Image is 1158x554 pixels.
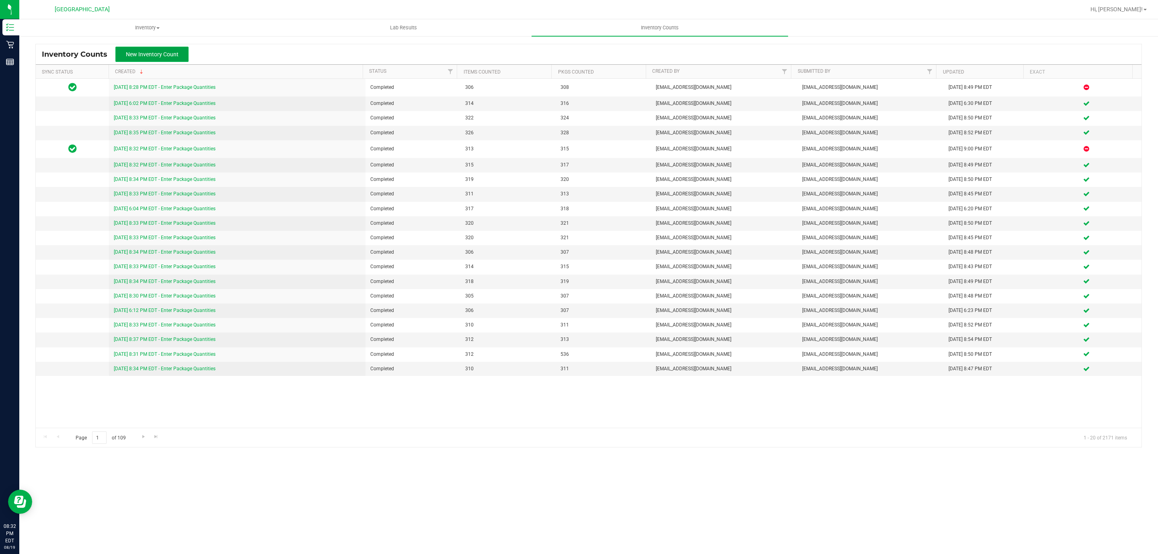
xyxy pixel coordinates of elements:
span: 310 [465,365,551,373]
div: [DATE] 8:45 PM EDT [949,190,1027,198]
input: 1 [92,431,107,444]
span: 318 [561,205,646,213]
span: 1 - 20 of 2171 items [1077,431,1133,443]
div: [DATE] 8:48 PM EDT [949,248,1027,256]
a: Go to the last page [150,431,162,442]
span: 313 [561,336,646,343]
span: 321 [561,234,646,242]
span: [EMAIL_ADDRESS][DOMAIN_NAME] [656,220,793,227]
div: [DATE] 8:54 PM EDT [949,336,1027,343]
span: Completed [370,190,456,198]
a: Inventory Counts [532,19,788,36]
span: [EMAIL_ADDRESS][DOMAIN_NAME] [802,234,939,242]
span: 320 [561,176,646,183]
span: 306 [465,248,551,256]
span: 322 [465,114,551,122]
span: [EMAIL_ADDRESS][DOMAIN_NAME] [802,176,939,183]
a: Updated [943,69,964,75]
span: 316 [561,100,646,107]
span: Completed [370,205,456,213]
a: [DATE] 8:32 PM EDT - Enter Package Quantities [114,162,216,168]
div: [DATE] 6:23 PM EDT [949,307,1027,314]
span: Completed [370,365,456,373]
span: Completed [370,307,456,314]
div: [DATE] 8:50 PM EDT [949,351,1027,358]
span: Completed [370,220,456,227]
span: In Sync [68,82,77,93]
span: 326 [465,129,551,137]
span: 319 [561,278,646,285]
a: Created By [652,68,680,74]
span: [EMAIL_ADDRESS][DOMAIN_NAME] [656,336,793,343]
span: New Inventory Count [126,51,179,57]
span: [EMAIL_ADDRESS][DOMAIN_NAME] [656,129,793,137]
span: [EMAIL_ADDRESS][DOMAIN_NAME] [802,307,939,314]
span: In Sync [68,143,77,154]
div: [DATE] 8:48 PM EDT [949,292,1027,300]
span: 320 [465,234,551,242]
span: 306 [465,307,551,314]
span: 313 [561,190,646,198]
span: Completed [370,351,456,358]
div: [DATE] 8:52 PM EDT [949,129,1027,137]
span: [EMAIL_ADDRESS][DOMAIN_NAME] [656,278,793,285]
span: Completed [370,292,456,300]
span: [EMAIL_ADDRESS][DOMAIN_NAME] [802,145,939,153]
span: 311 [561,321,646,329]
div: [DATE] 8:49 PM EDT [949,84,1027,91]
a: Submitted By [798,68,830,74]
span: 315 [561,263,646,271]
span: Lab Results [379,24,428,31]
a: [DATE] 8:28 PM EDT - Enter Package Quantities [114,84,216,90]
span: 307 [561,248,646,256]
span: [EMAIL_ADDRESS][DOMAIN_NAME] [802,114,939,122]
div: [DATE] 6:20 PM EDT [949,205,1027,213]
span: Completed [370,84,456,91]
a: Sync Status [42,69,73,75]
span: 305 [465,292,551,300]
div: [DATE] 9:00 PM EDT [949,145,1027,153]
span: [EMAIL_ADDRESS][DOMAIN_NAME] [656,234,793,242]
a: [DATE] 8:32 PM EDT - Enter Package Quantities [114,146,216,152]
span: 320 [465,220,551,227]
a: Lab Results [275,19,532,36]
div: [DATE] 8:47 PM EDT [949,365,1027,373]
span: 307 [561,292,646,300]
a: [DATE] 8:33 PM EDT - Enter Package Quantities [114,235,216,240]
span: [EMAIL_ADDRESS][DOMAIN_NAME] [656,190,793,198]
span: [EMAIL_ADDRESS][DOMAIN_NAME] [802,336,939,343]
span: [EMAIL_ADDRESS][DOMAIN_NAME] [802,100,939,107]
span: [EMAIL_ADDRESS][DOMAIN_NAME] [656,248,793,256]
a: Pkgs Counted [558,69,594,75]
span: 311 [561,365,646,373]
span: 308 [561,84,646,91]
span: Completed [370,234,456,242]
span: [EMAIL_ADDRESS][DOMAIN_NAME] [802,365,939,373]
a: [DATE] 8:37 PM EDT - Enter Package Quantities [114,337,216,342]
span: 312 [465,336,551,343]
span: [EMAIL_ADDRESS][DOMAIN_NAME] [656,100,793,107]
div: [DATE] 8:52 PM EDT [949,321,1027,329]
a: [DATE] 8:30 PM EDT - Enter Package Quantities [114,293,216,299]
a: Inventory [19,19,275,36]
span: Completed [370,321,456,329]
span: Completed [370,278,456,285]
span: 318 [465,278,551,285]
a: [DATE] 8:33 PM EDT - Enter Package Quantities [114,115,216,121]
a: [DATE] 6:02 PM EDT - Enter Package Quantities [114,101,216,106]
span: Completed [370,248,456,256]
span: [EMAIL_ADDRESS][DOMAIN_NAME] [656,205,793,213]
span: Hi, [PERSON_NAME]! [1090,6,1143,12]
div: [DATE] 8:50 PM EDT [949,114,1027,122]
div: [DATE] 8:49 PM EDT [949,278,1027,285]
a: Filter [443,65,457,78]
div: [DATE] 6:30 PM EDT [949,100,1027,107]
span: 314 [465,263,551,271]
a: [DATE] 8:33 PM EDT - Enter Package Quantities [114,191,216,197]
span: 324 [561,114,646,122]
span: [EMAIL_ADDRESS][DOMAIN_NAME] [802,292,939,300]
span: 319 [465,176,551,183]
span: 328 [561,129,646,137]
div: [DATE] 8:45 PM EDT [949,234,1027,242]
p: 08/19 [4,544,16,550]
